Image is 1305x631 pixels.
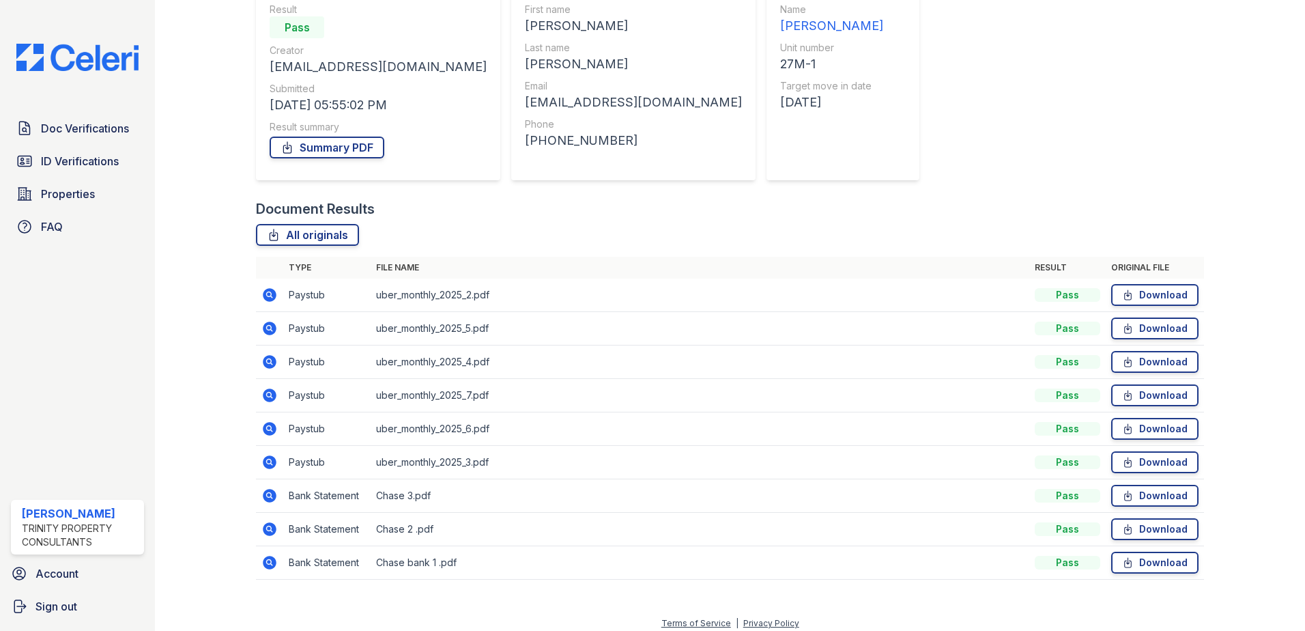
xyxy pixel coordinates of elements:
[371,546,1029,580] td: Chase bank 1 .pdf
[525,131,742,150] div: [PHONE_NUMBER]
[283,257,371,279] th: Type
[270,82,487,96] div: Submitted
[1111,318,1199,339] a: Download
[1035,389,1100,402] div: Pass
[1111,552,1199,574] a: Download
[270,3,487,16] div: Result
[283,513,371,546] td: Bank Statement
[22,522,139,549] div: Trinity Property Consultants
[283,479,371,513] td: Bank Statement
[1111,418,1199,440] a: Download
[5,560,149,587] a: Account
[5,593,149,620] a: Sign out
[1106,257,1204,279] th: Original file
[1111,518,1199,540] a: Download
[371,412,1029,446] td: uber_monthly_2025_6.pdf
[525,79,742,93] div: Email
[371,446,1029,479] td: uber_monthly_2025_3.pdf
[270,96,487,115] div: [DATE] 05:55:02 PM
[780,55,883,74] div: 27M-1
[1035,355,1100,369] div: Pass
[1035,489,1100,503] div: Pass
[525,117,742,131] div: Phone
[270,120,487,134] div: Result summary
[1111,384,1199,406] a: Download
[5,44,149,71] img: CE_Logo_Blue-a8612792a0a2168367f1c8372b55b34899dd931a85d93a1a3d3e32e68fde9ad4.png
[1111,284,1199,306] a: Download
[525,93,742,112] div: [EMAIL_ADDRESS][DOMAIN_NAME]
[283,412,371,446] td: Paystub
[780,16,883,36] div: [PERSON_NAME]
[661,618,731,628] a: Terms of Service
[743,618,799,628] a: Privacy Policy
[371,257,1029,279] th: File name
[1035,288,1100,302] div: Pass
[780,3,883,36] a: Name [PERSON_NAME]
[1035,556,1100,570] div: Pass
[11,148,144,175] a: ID Verifications
[256,199,375,219] div: Document Results
[371,279,1029,312] td: uber_monthly_2025_2.pdf
[525,41,742,55] div: Last name
[780,79,883,93] div: Target move in date
[11,180,144,208] a: Properties
[371,513,1029,546] td: Chase 2 .pdf
[1111,485,1199,507] a: Download
[35,565,78,582] span: Account
[270,44,487,57] div: Creator
[270,16,324,38] div: Pass
[11,115,144,142] a: Doc Verifications
[371,346,1029,379] td: uber_monthly_2025_4.pdf
[256,224,359,246] a: All originals
[283,546,371,580] td: Bank Statement
[1035,455,1100,469] div: Pass
[1029,257,1106,279] th: Result
[283,279,371,312] td: Paystub
[525,16,742,36] div: [PERSON_NAME]
[283,312,371,346] td: Paystub
[283,446,371,479] td: Paystub
[35,598,77,615] span: Sign out
[283,379,371,412] td: Paystub
[371,312,1029,346] td: uber_monthly_2025_5.pdf
[780,93,883,112] div: [DATE]
[371,379,1029,412] td: uber_monthly_2025_7.pdf
[525,3,742,16] div: First name
[283,346,371,379] td: Paystub
[1111,451,1199,473] a: Download
[41,120,129,137] span: Doc Verifications
[736,618,738,628] div: |
[371,479,1029,513] td: Chase 3.pdf
[1035,322,1100,335] div: Pass
[41,219,63,235] span: FAQ
[780,3,883,16] div: Name
[41,186,95,202] span: Properties
[270,57,487,76] div: [EMAIL_ADDRESS][DOMAIN_NAME]
[41,153,119,169] span: ID Verifications
[525,55,742,74] div: [PERSON_NAME]
[1035,522,1100,536] div: Pass
[22,505,139,522] div: [PERSON_NAME]
[1035,422,1100,436] div: Pass
[1111,351,1199,373] a: Download
[270,137,384,158] a: Summary PDF
[11,213,144,240] a: FAQ
[780,41,883,55] div: Unit number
